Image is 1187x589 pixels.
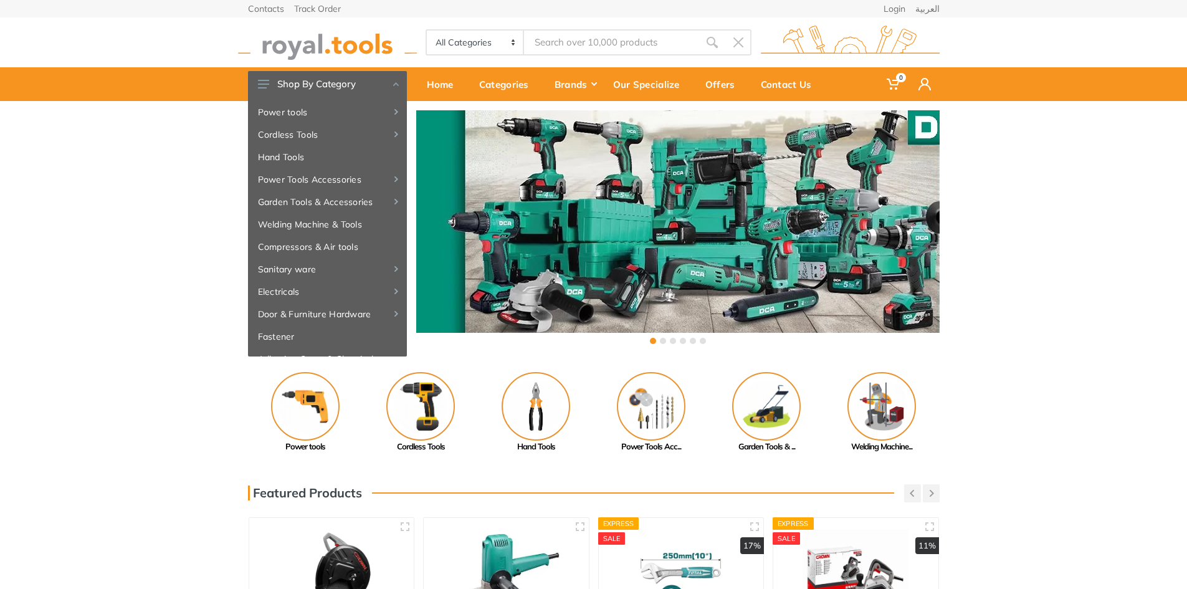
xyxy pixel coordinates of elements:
[524,29,698,55] input: Site search
[248,303,407,325] a: Door & Furniture Hardware
[740,537,764,555] div: 17%
[363,372,479,453] a: Cordless Tools
[248,441,363,453] div: Power tools
[248,191,407,213] a: Garden Tools & Accessories
[773,532,800,545] div: SALE
[248,280,407,303] a: Electricals
[386,372,455,441] img: Royal - Cordless Tools
[248,325,407,348] a: Fastener
[709,441,824,453] div: Garden Tools & ...
[248,372,363,453] a: Power tools
[418,71,470,97] div: Home
[248,71,407,97] button: Shop By Category
[824,372,940,453] a: Welding Machine...
[732,372,801,441] img: Royal - Garden Tools & Accessories
[248,101,407,123] a: Power tools
[598,517,639,530] div: Express
[238,26,417,60] img: royal.tools Logo
[418,67,470,101] a: Home
[594,372,709,453] a: Power Tools Acc...
[697,71,752,97] div: Offers
[752,67,829,101] a: Contact Us
[294,4,341,13] a: Track Order
[709,372,824,453] a: Garden Tools & ...
[248,123,407,146] a: Cordless Tools
[479,372,594,453] a: Hand Tools
[248,168,407,191] a: Power Tools Accessories
[248,146,407,168] a: Hand Tools
[248,4,284,13] a: Contacts
[594,441,709,453] div: Power Tools Acc...
[847,372,916,441] img: Royal - Welding Machine & Tools
[617,372,685,441] img: Royal - Power Tools Accessories
[248,486,362,500] h3: Featured Products
[884,4,905,13] a: Login
[470,67,546,101] a: Categories
[824,441,940,453] div: Welding Machine...
[363,441,479,453] div: Cordless Tools
[248,213,407,236] a: Welding Machine & Tools
[697,67,752,101] a: Offers
[470,71,546,97] div: Categories
[604,71,697,97] div: Our Specialize
[598,532,626,545] div: SALE
[878,67,910,101] a: 0
[546,71,604,97] div: Brands
[502,372,570,441] img: Royal - Hand Tools
[773,517,814,530] div: Express
[479,441,594,453] div: Hand Tools
[915,4,940,13] a: العربية
[248,236,407,258] a: Compressors & Air tools
[761,26,940,60] img: royal.tools Logo
[915,537,939,555] div: 11%
[896,73,906,82] span: 0
[248,258,407,280] a: Sanitary ware
[752,71,829,97] div: Contact Us
[427,31,525,54] select: Category
[604,67,697,101] a: Our Specialize
[248,348,407,370] a: Adhesive, Spray & Chemical
[271,372,340,441] img: Royal - Power tools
